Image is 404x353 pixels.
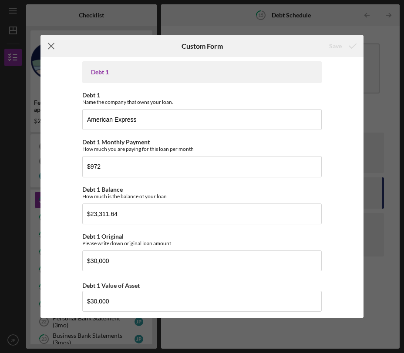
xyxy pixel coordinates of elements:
[82,91,100,99] label: Debt 1
[82,146,322,152] div: How much you are paying for this loan per month
[82,186,123,193] label: Debt 1 Balance
[329,37,342,55] div: Save
[82,99,322,105] div: Name the company that owns your loan.
[82,233,124,240] label: Debt 1 Original
[82,282,140,289] label: Debt 1 Value of Asset
[82,138,150,146] label: Debt 1 Monthly Payment
[182,42,223,50] h6: Custom Form
[82,193,322,200] div: How much is the balance of your loan
[91,69,313,76] div: Debt 1
[320,37,364,55] button: Save
[82,240,322,246] div: Please write down original loan amount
